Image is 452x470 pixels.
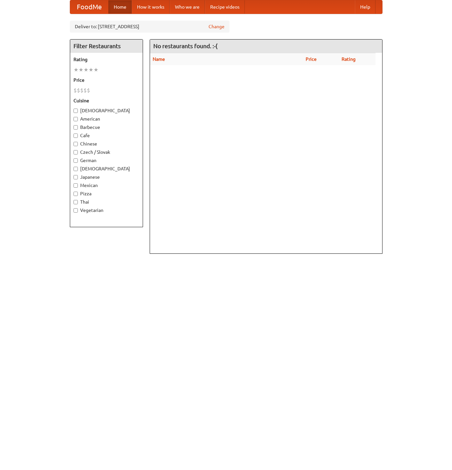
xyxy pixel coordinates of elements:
[74,77,139,83] h5: Price
[74,125,78,130] input: Barbecue
[74,150,78,154] input: Czech / Slovak
[74,141,139,147] label: Chinese
[88,66,93,73] li: ★
[74,199,139,205] label: Thai
[355,0,376,14] a: Help
[74,109,78,113] input: [DEMOGRAPHIC_DATA]
[74,134,78,138] input: Cafe
[74,192,78,196] input: Pizza
[74,132,139,139] label: Cafe
[74,158,78,163] input: German
[93,66,98,73] li: ★
[74,175,78,179] input: Japanese
[306,56,317,62] a: Price
[74,56,139,63] h5: Rating
[209,23,225,30] a: Change
[80,87,83,94] li: $
[108,0,132,14] a: Home
[74,157,139,164] label: German
[77,87,80,94] li: $
[170,0,205,14] a: Who we are
[74,142,78,146] input: Chinese
[74,107,139,114] label: [DEMOGRAPHIC_DATA]
[74,183,78,188] input: Mexican
[153,43,218,49] ng-pluralize: No restaurants found. :-(
[74,200,78,204] input: Thai
[74,208,78,213] input: Vegetarian
[74,165,139,172] label: [DEMOGRAPHIC_DATA]
[74,149,139,155] label: Czech / Slovak
[342,56,356,62] a: Rating
[74,97,139,104] h5: Cuisine
[74,124,139,131] label: Barbecue
[70,21,229,33] div: Deliver to: [STREET_ADDRESS]
[74,117,78,121] input: American
[205,0,245,14] a: Recipe videos
[132,0,170,14] a: How it works
[78,66,83,73] li: ★
[74,87,77,94] li: $
[153,56,165,62] a: Name
[74,167,78,171] input: [DEMOGRAPHIC_DATA]
[74,116,139,122] label: American
[74,174,139,180] label: Japanese
[70,0,108,14] a: FoodMe
[83,66,88,73] li: ★
[74,190,139,197] label: Pizza
[74,182,139,189] label: Mexican
[87,87,90,94] li: $
[70,40,143,53] h4: Filter Restaurants
[74,66,78,73] li: ★
[74,207,139,214] label: Vegetarian
[83,87,87,94] li: $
